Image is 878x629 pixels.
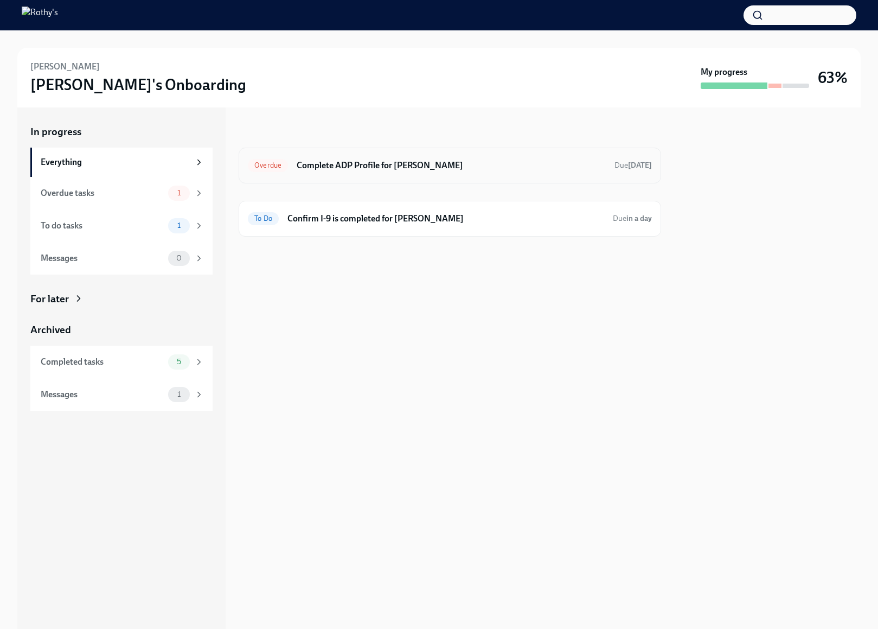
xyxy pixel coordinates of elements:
a: To DoConfirm I-9 is completed for [PERSON_NAME]Duein a day [248,210,652,227]
h3: [PERSON_NAME]'s Onboarding [30,75,246,94]
a: Completed tasks5 [30,346,213,378]
h6: Complete ADP Profile for [PERSON_NAME] [297,160,606,171]
strong: [DATE] [628,161,652,170]
span: Due [613,214,652,223]
span: Overdue [248,161,288,169]
span: To Do [248,214,279,223]
span: 1 [171,189,187,197]
div: To do tasks [41,220,164,232]
div: Messages [41,389,164,401]
span: 0 [170,254,188,262]
a: Everything [30,148,213,177]
div: Everything [41,156,190,168]
div: For later [30,292,69,306]
div: In progress [239,125,290,139]
h6: Confirm I-9 is completed for [PERSON_NAME] [287,213,604,225]
strong: My progress [701,66,747,78]
h3: 63% [818,68,848,87]
div: Messages [41,252,164,264]
div: Completed tasks [41,356,164,368]
a: To do tasks1 [30,209,213,242]
span: 1 [171,221,187,230]
a: In progress [30,125,213,139]
span: October 15th, 2025 09:00 [614,160,652,170]
h6: [PERSON_NAME] [30,61,100,73]
a: Messages1 [30,378,213,411]
span: 1 [171,390,187,398]
a: Overdue tasks1 [30,177,213,209]
img: Rothy's [22,7,58,24]
a: OverdueComplete ADP Profile for [PERSON_NAME]Due[DATE] [248,157,652,174]
strong: in a day [626,214,652,223]
a: Archived [30,323,213,337]
div: Overdue tasks [41,187,164,199]
span: Due [614,161,652,170]
a: Messages0 [30,242,213,275]
a: For later [30,292,213,306]
span: 5 [170,358,188,366]
span: October 17th, 2025 09:00 [613,213,652,224]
